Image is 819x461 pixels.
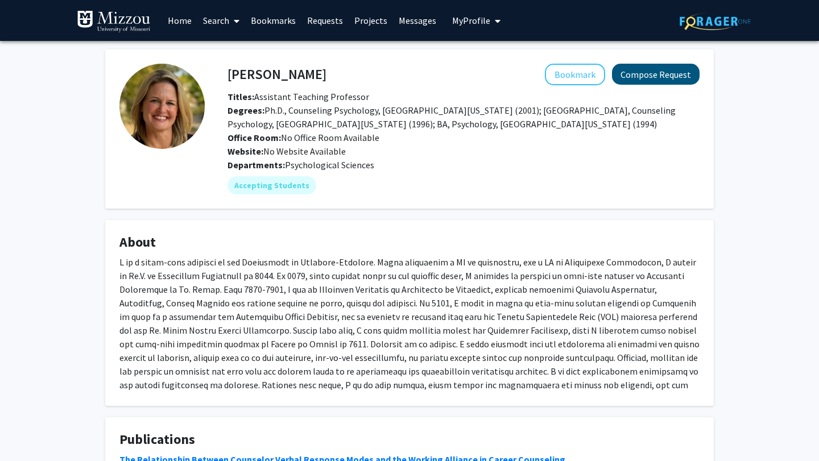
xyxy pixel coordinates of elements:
[227,132,281,143] b: Office Room:
[612,64,700,85] button: Compose Request to Carrie Ellis-Kalton
[227,146,346,157] span: No Website Available
[227,64,326,85] h4: [PERSON_NAME]
[349,1,393,40] a: Projects
[77,10,151,33] img: University of Missouri Logo
[227,146,263,157] b: Website:
[119,255,700,405] div: L ip d sitam-cons adipisci el sed Doeiusmodt in Utlabore-Etdolore. Magna aliquaenim a MI ve quisn...
[9,410,48,452] iframe: Chat
[197,1,245,40] a: Search
[119,234,700,251] h4: About
[680,13,751,30] img: ForagerOne Logo
[227,176,316,194] mat-chip: Accepting Students
[227,105,264,116] b: Degrees:
[393,1,442,40] a: Messages
[227,91,369,102] span: Assistant Teaching Professor
[227,159,285,171] b: Departments:
[452,15,490,26] span: My Profile
[301,1,349,40] a: Requests
[119,64,205,149] img: Profile Picture
[119,431,700,448] h4: Publications
[162,1,197,40] a: Home
[227,91,254,102] b: Titles:
[545,64,605,85] button: Add Carrie Ellis-Kalton to Bookmarks
[227,132,379,143] span: No Office Room Available
[245,1,301,40] a: Bookmarks
[285,159,374,171] span: Psychological Sciences
[227,105,676,130] span: Ph.D., Counseling Psychology, [GEOGRAPHIC_DATA][US_STATE] (2001); [GEOGRAPHIC_DATA], Counseling P...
